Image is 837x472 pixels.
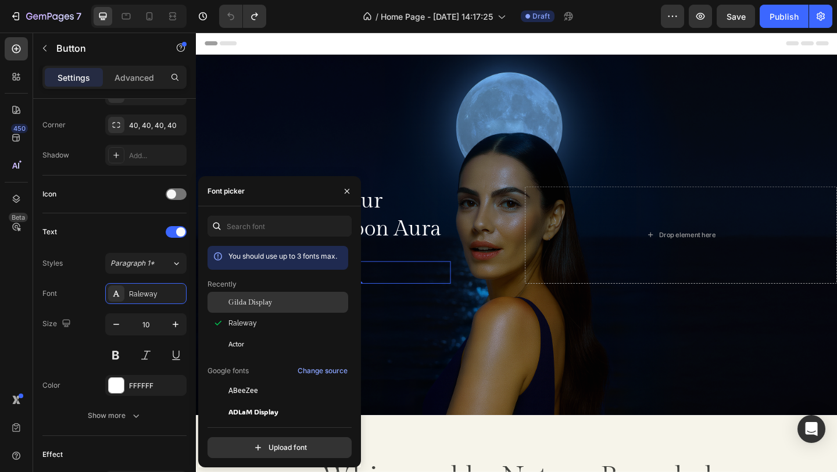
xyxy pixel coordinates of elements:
span: Save [727,12,746,22]
div: Publish [770,10,799,23]
button: Show more [42,405,187,426]
p: 7 [76,9,81,23]
button: Save [717,5,755,28]
div: Color [42,380,60,391]
div: Show more [88,410,142,421]
div: Shadow [42,150,69,160]
span: You should use up to 3 fonts max. [228,252,337,260]
span: ADLaM Display [228,406,278,417]
span: ABeeZee [228,385,258,396]
p: Button [56,41,155,55]
span: Actor [228,339,244,349]
div: Corner [42,120,66,130]
span: Raleway [228,318,257,328]
p: Google fonts [208,366,249,376]
input: Search font [208,216,352,237]
span: Home Page - [DATE] 14:17:25 [381,10,493,23]
div: Size [42,316,73,332]
div: Font picker [208,186,245,196]
div: Undo/Redo [219,5,266,28]
div: Add... [129,151,184,161]
span: Gilda Display [228,297,272,307]
p: Advanced [115,71,154,84]
button: Publish [760,5,809,28]
div: 450 [11,124,28,133]
button: 7 [5,5,87,28]
span: Paragraph 1* [110,258,155,269]
button: Upload font [208,437,352,458]
div: FFFFFF [129,381,184,391]
button: Change source [297,364,348,378]
button: Paragraph 1* [105,253,187,274]
div: Change source [298,366,348,376]
div: Beta [9,213,28,222]
div: Font [42,288,57,299]
div: Icon [42,189,56,199]
div: Text [42,227,57,237]
p: Recently [208,279,237,289]
div: 40, 40, 40, 40 [129,120,184,131]
div: Upload font [252,442,307,453]
div: Raleway [129,289,184,299]
span: / [375,10,378,23]
div: Open Intercom Messenger [797,415,825,443]
div: Effect [42,449,63,460]
span: Draft [532,11,550,22]
iframe: Design area [196,33,837,472]
p: Settings [58,71,90,84]
div: Drop element here [504,216,566,225]
div: Styles [42,258,63,269]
